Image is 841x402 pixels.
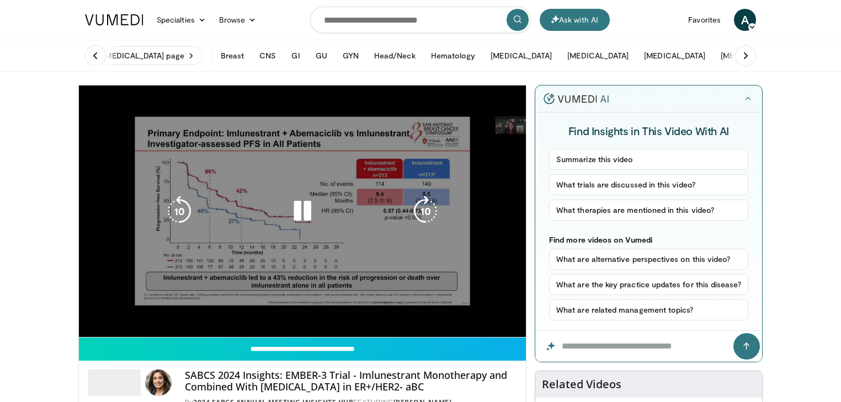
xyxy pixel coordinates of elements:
[549,200,748,221] button: What therapies are mentioned in this video?
[549,124,748,138] h4: Find Insights in This Video With AI
[540,9,610,31] button: Ask with AI
[549,235,748,244] p: Find more videos on Vumedi
[212,9,263,31] a: Browse
[85,14,143,25] img: VuMedi Logo
[309,45,334,67] button: GU
[637,45,712,67] button: [MEDICAL_DATA]
[253,45,283,67] button: CNS
[535,331,762,362] input: Question for the AI
[78,46,203,65] a: Visit [MEDICAL_DATA] page
[549,149,748,170] button: Summarize this video
[549,174,748,195] button: What trials are discussed in this video?
[285,45,306,67] button: GI
[561,45,635,67] button: [MEDICAL_DATA]
[682,9,727,31] a: Favorites
[79,85,526,337] video-js: Video Player
[549,299,748,320] button: What are related management topics?
[542,378,621,391] h4: Related Videos
[549,249,748,270] button: What are alternative perspectives on this video?
[150,9,212,31] a: Specialties
[185,369,517,393] h4: SABCS 2024 Insights: EMBER-3 Trial - Imlunestrant Monotherapy and Combined With [MEDICAL_DATA] in...
[544,93,609,104] img: vumedi-ai-logo.v2.svg
[368,45,422,67] button: Head/Neck
[734,9,756,31] a: A
[549,274,748,295] button: What are the key practice updates for this disease?
[714,45,789,67] button: [MEDICAL_DATA]
[424,45,482,67] button: Hematology
[88,369,141,396] img: 2024 SABCS Annual Meeting Insights Hub
[310,7,531,33] input: Search topics, interventions
[145,369,172,396] img: Avatar
[336,45,365,67] button: GYN
[214,45,251,67] button: Breast
[484,45,558,67] button: [MEDICAL_DATA]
